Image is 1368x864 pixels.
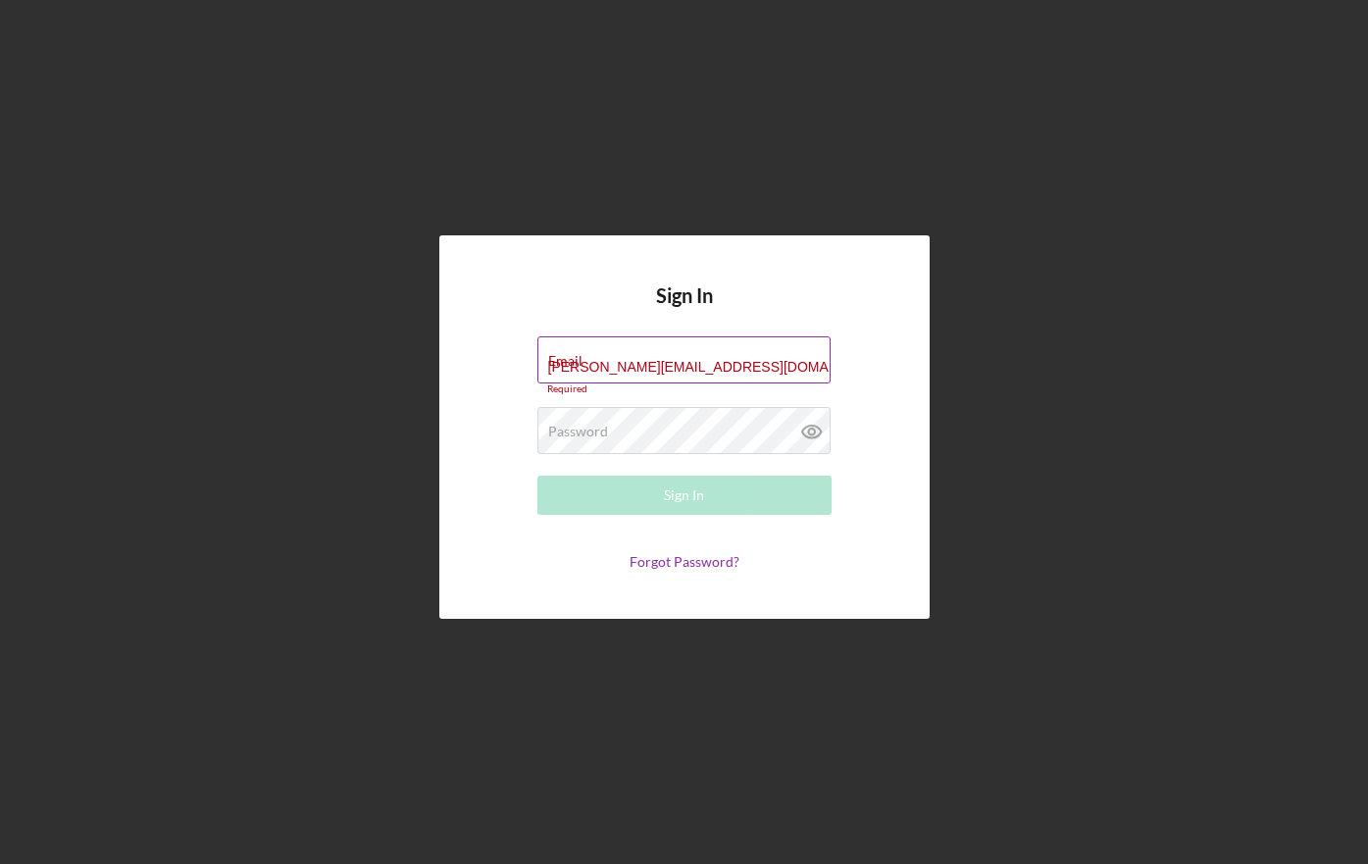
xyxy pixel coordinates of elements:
[537,476,832,515] button: Sign In
[548,424,608,439] label: Password
[664,476,704,515] div: Sign In
[656,284,713,336] h4: Sign In
[548,353,583,369] label: Email
[537,383,832,395] div: Required
[630,553,739,570] a: Forgot Password?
